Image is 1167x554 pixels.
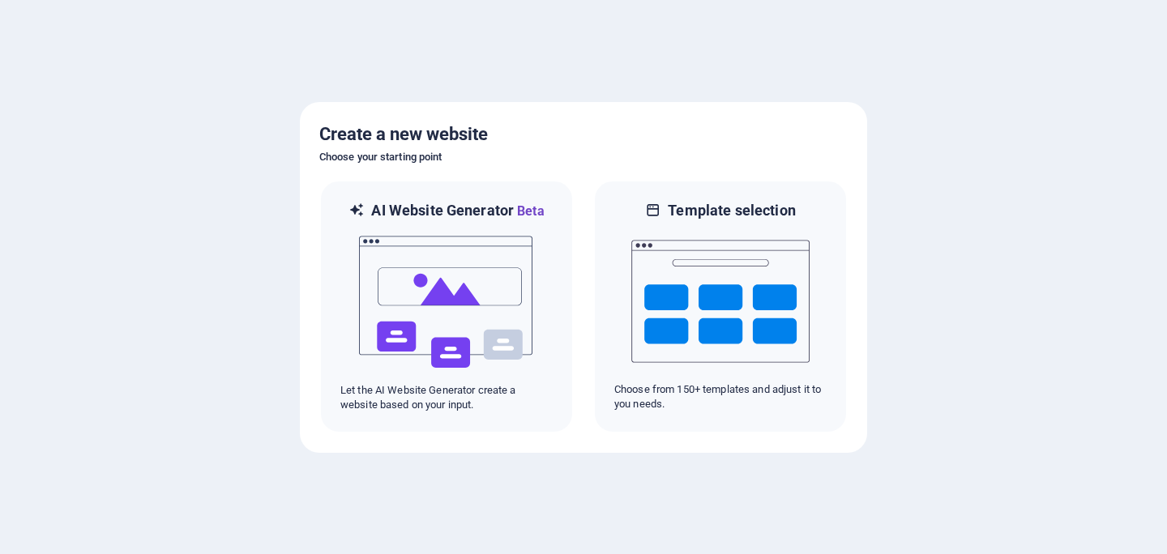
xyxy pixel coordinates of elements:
[614,382,827,411] p: Choose from 150+ templates and adjust it to you needs.
[357,221,536,383] img: ai
[319,147,848,167] h6: Choose your starting point
[340,383,553,412] p: Let the AI Website Generator create a website based on your input.
[514,203,545,219] span: Beta
[319,121,848,147] h5: Create a new website
[668,201,795,220] h6: Template selection
[593,180,848,433] div: Template selectionChoose from 150+ templates and adjust it to you needs.
[371,201,544,221] h6: AI Website Generator
[319,180,574,433] div: AI Website GeneratorBetaaiLet the AI Website Generator create a website based on your input.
